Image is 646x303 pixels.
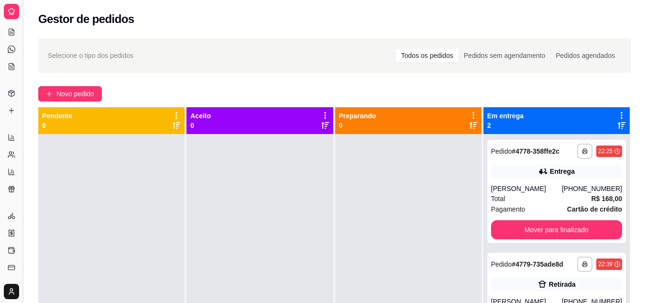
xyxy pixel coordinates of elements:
[512,260,563,268] strong: # 4779-735ade8d
[339,121,376,130] p: 0
[591,195,622,202] strong: R$ 168,00
[339,111,376,121] p: Preparando
[487,121,524,130] p: 2
[491,193,505,204] span: Total
[190,121,211,130] p: 0
[598,147,613,155] div: 22:25
[491,260,512,268] span: Pedido
[549,280,576,289] div: Retirada
[42,111,72,121] p: Pendente
[38,11,134,27] h2: Gestor de pedidos
[190,111,211,121] p: Aceito
[491,184,562,193] div: [PERSON_NAME]
[550,49,620,62] div: Pedidos agendados
[491,220,622,239] button: Mover para finalizado
[48,50,133,61] span: Selecione o tipo dos pedidos
[598,260,613,268] div: 22:39
[56,89,94,99] span: Novo pedido
[512,147,559,155] strong: # 4778-358ffe2c
[42,121,72,130] p: 0
[46,90,53,97] span: plus
[491,204,526,214] span: Pagamento
[396,49,459,62] div: Todos os pedidos
[567,205,622,213] strong: Cartão de crédito
[38,86,102,101] button: Novo pedido
[550,167,575,176] div: Entrega
[491,147,512,155] span: Pedido
[487,111,524,121] p: Em entrega
[562,184,622,193] div: [PHONE_NUMBER]
[459,49,550,62] div: Pedidos sem agendamento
